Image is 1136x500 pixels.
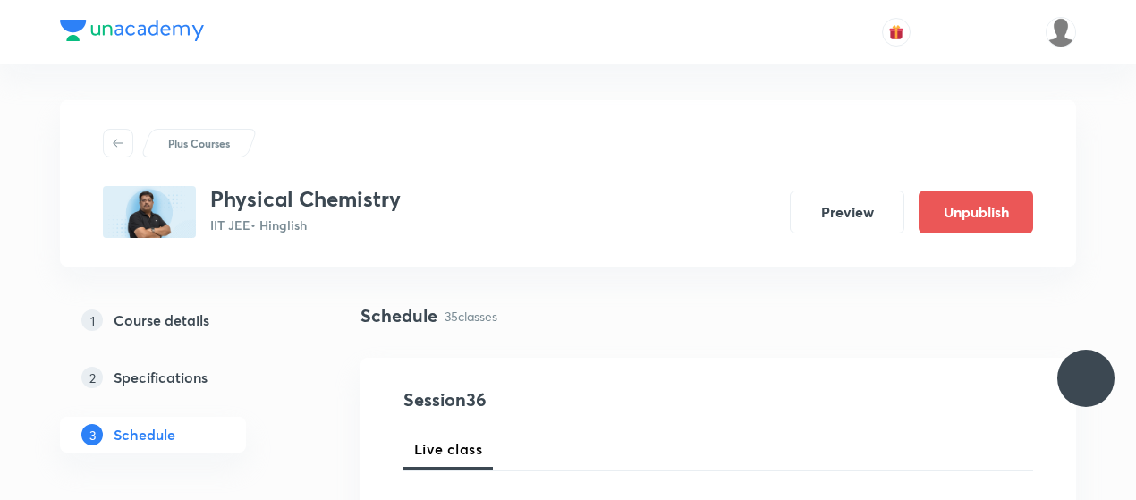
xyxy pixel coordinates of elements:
p: IIT JEE • Hinglish [210,216,401,234]
img: Company Logo [60,20,204,41]
h5: Schedule [114,424,175,445]
p: 3 [81,424,103,445]
h4: Session 36 [403,386,730,413]
h4: Schedule [360,302,437,329]
a: Company Logo [60,20,204,46]
p: 1 [81,309,103,331]
a: 1Course details [60,302,303,338]
img: Dhirendra singh [1046,17,1076,47]
p: Plus Courses [168,135,230,151]
button: Unpublish [919,191,1033,233]
button: avatar [882,18,911,47]
img: ttu [1075,368,1097,389]
img: avatar [888,24,904,40]
button: Preview [790,191,904,233]
h5: Specifications [114,367,208,388]
h5: Course details [114,309,209,331]
a: 2Specifications [60,360,303,395]
img: FA3562A6-5796-469B-8D71-76EB2B08C196_plus.png [103,186,196,238]
p: 35 classes [445,307,497,326]
span: Live class [414,438,482,460]
p: 2 [81,367,103,388]
h3: Physical Chemistry [210,186,401,212]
